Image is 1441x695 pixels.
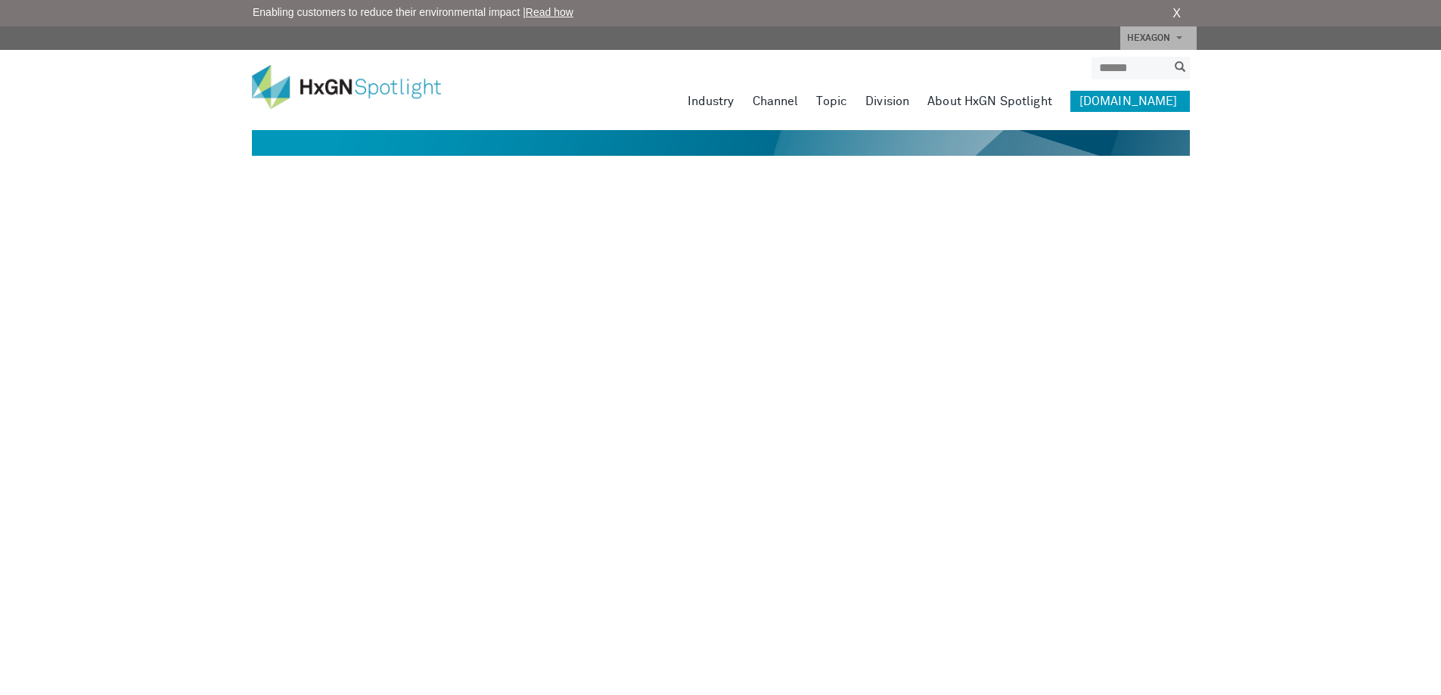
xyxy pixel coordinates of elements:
a: Division [865,91,909,112]
a: [DOMAIN_NAME] [1070,91,1190,112]
a: Industry [688,91,734,112]
img: HxGN Spotlight [252,65,464,109]
span: Enabling customers to reduce their environmental impact | [253,5,573,20]
a: Channel [753,91,799,112]
a: Read how [526,6,573,18]
a: About HxGN Spotlight [927,91,1052,112]
a: HEXAGON [1120,26,1197,50]
a: Topic [816,91,847,112]
a: X [1172,5,1181,23]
